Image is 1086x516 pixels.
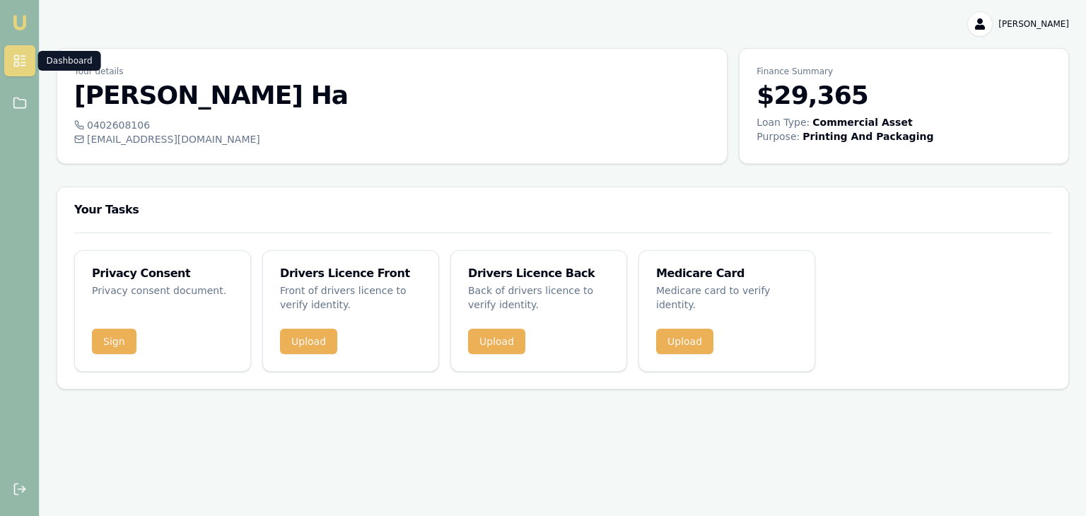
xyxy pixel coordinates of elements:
span: [PERSON_NAME] [998,18,1069,30]
p: Medicare card to verify identity. [656,283,798,312]
button: Upload [656,329,713,354]
div: Dashboard [38,51,101,71]
h3: Drivers Licence Front [280,268,421,279]
span: 0402608106 [87,118,150,132]
div: Loan Type: [757,115,810,129]
div: Printing And Packaging [802,129,933,143]
div: Purpose: [757,129,800,143]
div: Commercial Asset [812,115,912,129]
h3: Privacy Consent [92,268,233,279]
h3: $29,365 [757,81,1051,110]
p: Your details [74,66,710,77]
button: Upload [280,329,337,354]
h3: Medicare Card [656,268,798,279]
img: emu-icon-u.png [11,14,28,31]
p: Privacy consent document. [92,283,233,298]
p: Back of drivers licence to verify identity. [468,283,609,312]
h3: [PERSON_NAME] Ha [74,81,710,110]
p: Finance Summary [757,66,1051,77]
button: Upload [468,329,525,354]
span: [EMAIL_ADDRESS][DOMAIN_NAME] [87,132,260,146]
p: Front of drivers licence to verify identity. [280,283,421,312]
button: Sign [92,329,136,354]
h3: Drivers Licence Back [468,268,609,279]
h3: Your Tasks [74,204,1051,216]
